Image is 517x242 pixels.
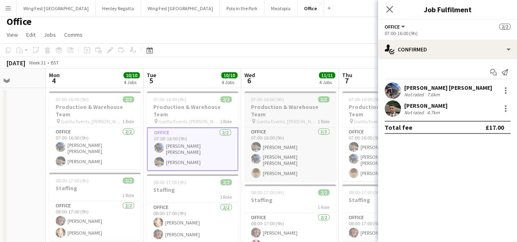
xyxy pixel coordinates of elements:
span: 1 Role [318,204,329,210]
div: Not rated [404,91,425,98]
button: Meatopia [264,0,298,16]
div: [PERSON_NAME] [404,102,448,109]
span: Mon [49,71,60,79]
span: Gorilla Events, [PERSON_NAME][GEOGRAPHIC_DATA], [GEOGRAPHIC_DATA], [GEOGRAPHIC_DATA] [159,118,220,124]
span: 07:00-16:00 (9h) [153,96,186,102]
app-job-card: 08:00-17:00 (9h)1/1Staffing1 RoleOffice1/108:00-17:00 (9h)[PERSON_NAME] [342,184,434,241]
span: 2/2 [123,178,134,184]
a: View [3,29,21,40]
h1: Office [7,16,31,28]
h3: Production & Warehouse Team [147,103,238,118]
span: 08:00-17:00 (9h) [153,179,186,185]
span: 2/2 [318,189,329,195]
div: Not rated [404,109,425,115]
h3: Job Fulfilment [378,4,517,15]
span: 08:00-17:00 (9h) [349,189,382,195]
app-job-card: 07:00-16:00 (9h)2/2Production & Warehouse Team Gorilla Events, [PERSON_NAME][GEOGRAPHIC_DATA], [G... [49,91,141,169]
span: Office [385,24,400,30]
span: 10/10 [221,72,237,78]
h3: Production & Warehouse Team [244,103,336,118]
app-job-card: 07:00-16:00 (9h)3/3Production & Warehouse Team Gorilla Events, [PERSON_NAME][GEOGRAPHIC_DATA], [G... [244,91,336,181]
button: Office [298,0,324,16]
span: View [7,31,18,38]
div: 7.6km [425,91,441,98]
span: Wed [244,71,255,79]
span: Tue [147,71,156,79]
button: Wing Fest [GEOGRAPHIC_DATA] [17,0,96,16]
span: Jobs [44,31,56,38]
div: 07:00-16:00 (9h) [385,30,510,36]
span: Edit [26,31,36,38]
span: 2/2 [123,96,134,102]
span: 10/10 [123,72,140,78]
h3: Production & Warehouse Team [342,103,434,118]
app-card-role: Office2/208:00-17:00 (9h)[PERSON_NAME][PERSON_NAME] [49,201,141,241]
span: 11/11 [319,72,335,78]
span: 6 [243,76,255,85]
app-card-role: Office3/307:00-16:00 (9h)[PERSON_NAME][PERSON_NAME] [PERSON_NAME][PERSON_NAME] [244,127,336,181]
span: 07:00-16:00 (9h) [56,96,89,102]
app-card-role: Office2/207:00-16:00 (9h)[PERSON_NAME] [PERSON_NAME][PERSON_NAME] [147,127,238,171]
a: Edit [23,29,39,40]
button: Polo in the Park [220,0,264,16]
app-job-card: 08:00-17:00 (9h)2/2Staffing1 RoleOffice2/208:00-17:00 (9h)[PERSON_NAME][PERSON_NAME] [49,173,141,241]
app-card-role: Office2/207:00-16:00 (9h)[PERSON_NAME] [PERSON_NAME][PERSON_NAME] [49,127,141,169]
div: Total fee [385,123,412,131]
span: 2/2 [220,179,232,185]
div: Confirmed [378,40,517,59]
span: 1 Role [122,192,134,198]
span: 2/2 [499,24,510,30]
div: BST [51,60,59,66]
h3: Staffing [342,196,434,204]
app-card-role: Office3/307:00-16:00 (9h)[PERSON_NAME][PERSON_NAME] [PERSON_NAME][PERSON_NAME] [342,127,434,181]
span: 1 Role [122,118,134,124]
span: Week 31 [27,60,47,66]
span: 07:00-16:00 (9h) [349,96,382,102]
button: Wing Fest [GEOGRAPHIC_DATA] [141,0,220,16]
span: 1 Role [318,118,329,124]
div: [PERSON_NAME] [PERSON_NAME] [404,84,492,91]
span: 08:00-17:00 (9h) [251,189,284,195]
span: 3/3 [318,96,329,102]
span: 08:00-17:00 (9h) [56,178,89,184]
span: 1 Role [220,118,232,124]
button: Henley Regatta [96,0,141,16]
app-job-card: 07:00-16:00 (9h)3/3Production & Warehouse Team Gorilla Events, [PERSON_NAME][GEOGRAPHIC_DATA], [G... [342,91,434,181]
span: 7 [341,76,352,85]
button: Office [385,24,406,30]
span: 2/2 [220,96,232,102]
app-card-role: Office1/108:00-17:00 (9h)[PERSON_NAME] [342,213,434,241]
span: Gorilla Events, [PERSON_NAME][GEOGRAPHIC_DATA], [GEOGRAPHIC_DATA], [GEOGRAPHIC_DATA] [256,118,318,124]
div: 4.7km [425,109,441,115]
span: Gorilla Events, [PERSON_NAME][GEOGRAPHIC_DATA], [GEOGRAPHIC_DATA], [GEOGRAPHIC_DATA] [61,118,122,124]
a: Jobs [40,29,59,40]
h3: Production & Warehouse Team [49,103,141,118]
div: £17.00 [486,123,504,131]
div: 4 Jobs [222,79,237,85]
span: Comms [64,31,83,38]
h3: Staffing [147,186,238,193]
a: Comms [61,29,86,40]
span: 4 [48,76,60,85]
span: 07:00-16:00 (9h) [251,96,284,102]
span: 1 Role [220,194,232,200]
span: 5 [145,76,156,85]
div: [DATE] [7,59,25,67]
span: Thu [342,71,352,79]
span: Gorilla Events, [PERSON_NAME][GEOGRAPHIC_DATA], [GEOGRAPHIC_DATA], [GEOGRAPHIC_DATA] [354,118,415,124]
div: 4 Jobs [319,79,335,85]
app-job-card: 07:00-16:00 (9h)2/2Production & Warehouse Team Gorilla Events, [PERSON_NAME][GEOGRAPHIC_DATA], [G... [147,91,238,171]
div: 4 Jobs [124,79,139,85]
h3: Staffing [244,196,336,204]
h3: Staffing [49,184,141,192]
